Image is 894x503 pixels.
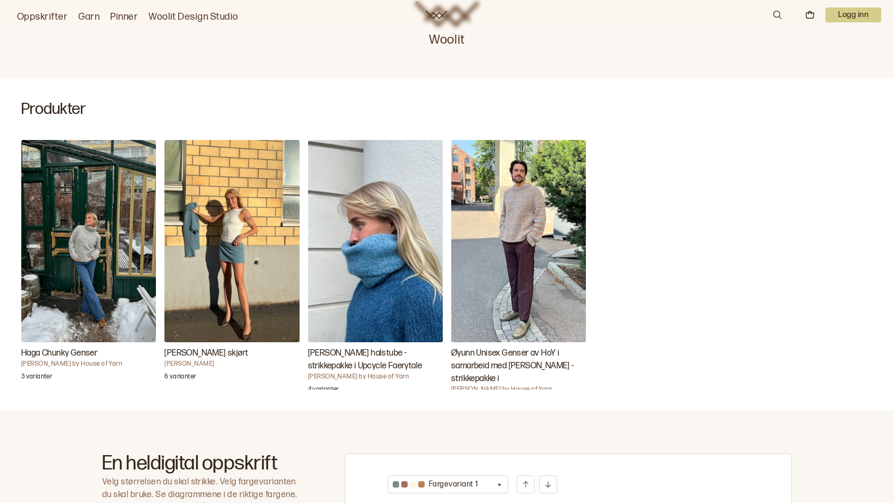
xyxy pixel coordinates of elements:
h4: [PERSON_NAME] by House of Yarn [308,373,443,381]
img: Brit Frafjord ØrstavikRubina Rana skjørt [164,140,299,342]
a: Øyunn Unisex Genser av HoY i samarbeid med Øyunn Krogh - strikkepakke i [451,140,586,390]
a: Rubina Rana skjørt [164,140,299,390]
p: 6 varianter [164,373,196,383]
button: User dropdown [825,7,881,22]
h4: [PERSON_NAME] by House of Yarn [451,385,586,394]
a: Garn [78,10,100,24]
a: Haga Chunky Genser [21,140,156,390]
img: Øyunn Krogh by House of YarnRubina halstube - strikkepakke i Upcycle Faerytale [308,140,443,342]
button: Fargevariant 1 [388,475,508,493]
h3: [PERSON_NAME] skjørt [164,347,299,360]
h4: [PERSON_NAME] by House of Yarn [21,360,156,368]
a: Oppskrifter [17,10,68,24]
p: Fargevariant 1 [429,479,478,490]
p: 4 varianter [308,385,339,396]
a: Woolit [426,11,447,19]
h2: En heldigital oppskrift [102,453,307,474]
h3: Øyunn Unisex Genser av HoY i samarbeid med [PERSON_NAME] - strikkepakke i [451,347,586,385]
a: Pinner [110,10,138,24]
img: Øyunn Krogh by House of YarnHaga Chunky Genser [21,140,156,342]
h3: Haga Chunky Genser [21,347,156,360]
h3: [PERSON_NAME] halstube - strikkepakke i Upcycle Faerytale [308,347,443,373]
img: Øyunn Krogh by House of YarnØyunn Unisex Genser av HoY i samarbeid med Øyunn Krogh - strikkepakke i [451,140,586,342]
p: Logg inn [825,7,881,22]
a: Rubina halstube - strikkepakke i Upcycle Faerytale [308,140,443,390]
p: Woolit [415,27,479,48]
p: 3 varianter [21,373,52,383]
a: Woolit Design Studio [148,10,238,24]
h4: [PERSON_NAME] [164,360,299,368]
